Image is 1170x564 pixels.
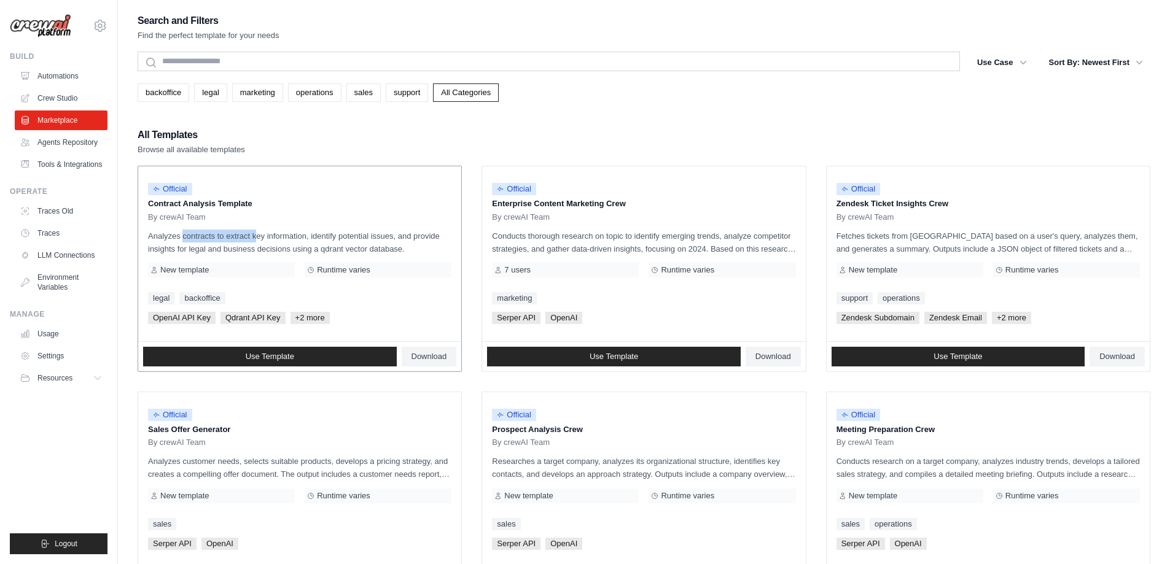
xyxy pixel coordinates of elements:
[832,347,1085,366] a: Use Template
[837,183,881,195] span: Official
[492,438,550,447] span: By crewAI Team
[492,292,537,304] a: marketing
[590,352,638,361] span: Use Template
[837,518,865,530] a: sales
[15,368,107,388] button: Resources
[837,312,919,324] span: Zendesk Subdomain
[661,491,714,501] span: Runtime varies
[755,352,791,361] span: Download
[15,245,107,265] a: LLM Connections
[837,455,1140,481] p: Conducts research on a target company, analyzes industry trends, develops a tailored sales strate...
[246,352,294,361] span: Use Template
[15,324,107,344] a: Usage
[890,538,927,550] span: OpenAI
[15,268,107,297] a: Environment Variables
[837,423,1140,436] p: Meeting Preparation Crew
[138,12,279,29] h2: Search and Filters
[837,538,885,550] span: Serper API
[148,538,197,550] span: Serper API
[148,438,206,447] span: By crewAI Team
[15,66,107,86] a: Automations
[10,309,107,319] div: Manage
[492,423,795,436] p: Prospect Analysis Crew
[15,88,107,108] a: Crew Studio
[15,110,107,130] a: Marketplace
[317,491,370,501] span: Runtime varies
[492,409,536,421] span: Official
[291,312,330,324] span: +2 more
[148,409,192,421] span: Official
[15,346,107,366] a: Settings
[837,292,873,304] a: support
[837,438,894,447] span: By crewAI Team
[288,83,341,102] a: operations
[15,155,107,174] a: Tools & Integrations
[492,183,536,195] span: Official
[492,538,540,550] span: Serper API
[148,198,451,210] p: Contract Analysis Template
[15,223,107,243] a: Traces
[746,347,801,366] a: Download
[992,312,1031,324] span: +2 more
[1005,491,1059,501] span: Runtime varies
[148,312,216,324] span: OpenAI API Key
[148,518,176,530] a: sales
[232,83,283,102] a: marketing
[37,373,72,383] span: Resources
[55,539,77,549] span: Logout
[148,230,451,255] p: Analyzes contracts to extract key information, identify potential issues, and provide insights fo...
[10,187,107,196] div: Operate
[179,292,225,304] a: backoffice
[837,230,1140,255] p: Fetches tickets from [GEOGRAPHIC_DATA] based on a user's query, analyzes them, and generates a su...
[317,265,370,275] span: Runtime varies
[386,83,428,102] a: support
[1090,347,1145,366] a: Download
[492,198,795,210] p: Enterprise Content Marketing Crew
[934,352,982,361] span: Use Template
[148,455,451,481] p: Analyzes customer needs, selects suitable products, develops a pricing strategy, and creates a co...
[143,347,397,366] a: Use Template
[661,265,714,275] span: Runtime varies
[545,538,582,550] span: OpenAI
[148,292,174,304] a: legal
[492,212,550,222] span: By crewAI Team
[1005,265,1059,275] span: Runtime varies
[138,29,279,42] p: Find the perfect template for your needs
[10,14,71,38] img: Logo
[10,533,107,554] button: Logout
[849,265,897,275] span: New template
[402,347,457,366] a: Download
[837,198,1140,210] p: Zendesk Ticket Insights Crew
[160,491,209,501] span: New template
[878,292,925,304] a: operations
[504,491,553,501] span: New template
[148,183,192,195] span: Official
[492,312,540,324] span: Serper API
[837,409,881,421] span: Official
[138,83,189,102] a: backoffice
[148,212,206,222] span: By crewAI Team
[492,518,520,530] a: sales
[870,518,917,530] a: operations
[970,52,1034,74] button: Use Case
[924,312,987,324] span: Zendesk Email
[194,83,227,102] a: legal
[201,538,238,550] span: OpenAI
[837,212,894,222] span: By crewAI Team
[160,265,209,275] span: New template
[138,126,245,144] h2: All Templates
[10,52,107,61] div: Build
[849,491,897,501] span: New template
[15,133,107,152] a: Agents Repository
[545,312,582,324] span: OpenAI
[1099,352,1135,361] span: Download
[492,455,795,481] p: Researches a target company, analyzes its organizational structure, identifies key contacts, and ...
[1042,52,1150,74] button: Sort By: Newest First
[492,230,795,255] p: Conducts thorough research on topic to identify emerging trends, analyze competitor strategies, a...
[148,423,451,436] p: Sales Offer Generator
[504,265,531,275] span: 7 users
[346,83,381,102] a: sales
[138,144,245,156] p: Browse all available templates
[433,83,499,102] a: All Categories
[411,352,447,361] span: Download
